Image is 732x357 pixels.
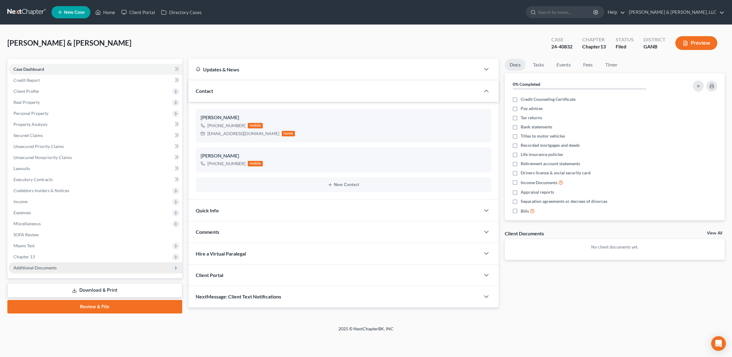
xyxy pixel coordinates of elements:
[13,177,53,182] span: Executory Contracts
[711,336,726,351] div: Open Intercom Messenger
[9,130,182,141] a: Secured Claims
[13,221,41,226] span: Miscellaneous
[196,272,223,278] span: Client Portal
[521,208,529,214] span: Bills
[196,294,281,299] span: NextMessage: Client Text Notifications
[9,163,182,174] a: Lawsuits
[201,152,486,160] div: [PERSON_NAME]
[9,152,182,163] a: Unsecured Nonpriority Claims
[552,59,576,71] a: Events
[13,66,44,72] span: Case Dashboard
[9,229,182,240] a: SOFA Review
[13,155,72,160] span: Unsecured Nonpriority Claims
[13,188,69,193] span: Codebtors Insiders & Notices
[600,59,622,71] a: Timer
[248,123,263,128] div: mobile
[13,265,57,270] span: Additional Documents
[521,198,607,204] span: Separation agreements or decrees of divorces
[13,100,40,105] span: Real Property
[521,151,563,158] span: Life insurance policies
[13,232,39,237] span: SOFA Review
[578,59,598,71] a: Fees
[616,36,634,43] div: Status
[282,131,295,136] div: home
[616,43,634,50] div: Filed
[158,7,205,18] a: Directory Cases
[201,114,486,121] div: [PERSON_NAME]
[521,105,543,112] span: Pay advices
[7,300,182,313] a: Review & File
[521,189,554,195] span: Appraisal reports
[92,7,118,18] a: Home
[196,229,219,235] span: Comments
[13,144,64,149] span: Unsecured Priority Claims
[675,36,717,50] button: Preview
[626,7,724,18] a: [PERSON_NAME] & [PERSON_NAME], LLC
[13,166,30,171] span: Lawsuits
[196,207,219,213] span: Quick Info
[521,115,542,121] span: Tax returns
[13,122,47,127] span: Property Analysis
[9,141,182,152] a: Unsecured Priority Claims
[707,231,722,235] a: View All
[196,251,246,256] span: Hire a Virtual Paralegal
[521,96,575,102] span: Credit Counseling Certificate
[510,244,720,250] p: No client documents yet.
[521,133,565,139] span: Titles to motor vehicles
[538,6,594,18] input: Search by name...
[513,82,540,87] strong: 0% Completed
[207,123,245,129] div: [PHONE_NUMBER]
[207,161,245,167] div: [PHONE_NUMBER]
[521,124,552,130] span: Bank statements
[521,142,580,148] span: Recorded mortgages and deeds
[248,161,263,166] div: mobile
[605,7,625,18] a: Help
[64,10,85,15] span: New Case
[9,64,182,75] a: Case Dashboard
[13,199,28,204] span: Income
[643,36,666,43] div: District
[13,210,31,215] span: Expenses
[9,119,182,130] a: Property Analysis
[196,88,213,94] span: Contact
[521,161,580,167] span: Retirement account statements
[9,75,182,86] a: Credit Report
[13,254,35,259] span: Chapter 13
[191,326,541,337] div: 2025 © NextChapterBK, INC
[7,283,182,298] a: Download & Print
[9,174,182,185] a: Executory Contracts
[582,43,606,50] div: Chapter
[600,44,606,49] span: 13
[643,43,666,50] div: GANB
[7,38,131,47] span: [PERSON_NAME] & [PERSON_NAME]
[207,131,279,137] div: [EMAIL_ADDRESS][DOMAIN_NAME]
[13,243,35,248] span: Means Test
[201,182,486,187] button: New Contact
[551,36,572,43] div: Case
[13,133,43,138] span: Secured Claims
[118,7,158,18] a: Client Portal
[528,59,549,71] a: Tasks
[505,59,526,71] a: Docs
[13,78,40,83] span: Credit Report
[521,180,557,186] span: Income Documents
[13,89,39,94] span: Client Profile
[196,66,473,73] div: Updates & News
[505,230,544,237] div: Client Documents
[551,43,572,50] div: 24-40832
[13,111,48,116] span: Personal Property
[582,36,606,43] div: Chapter
[521,170,591,176] span: Drivers license & social security card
